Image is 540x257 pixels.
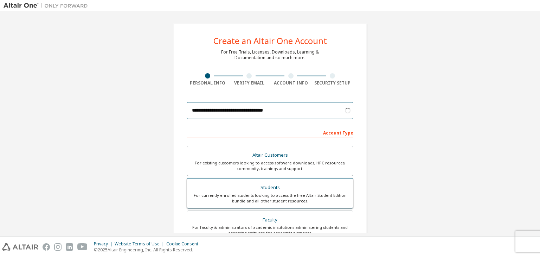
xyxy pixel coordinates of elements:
[66,243,73,251] img: linkedin.svg
[2,243,38,251] img: altair_logo.svg
[191,183,349,193] div: Students
[54,243,62,251] img: instagram.svg
[115,241,166,247] div: Website Terms of Use
[4,2,91,9] img: Altair One
[213,37,327,45] div: Create an Altair One Account
[270,80,312,86] div: Account Info
[94,247,202,253] p: © 2025 Altair Engineering, Inc. All Rights Reserved.
[191,160,349,171] div: For existing customers looking to access software downloads, HPC resources, community, trainings ...
[94,241,115,247] div: Privacy
[312,80,354,86] div: Security Setup
[229,80,270,86] div: Verify Email
[43,243,50,251] img: facebook.svg
[191,193,349,204] div: For currently enrolled students looking to access the free Altair Student Edition bundle and all ...
[187,127,353,138] div: Account Type
[166,241,202,247] div: Cookie Consent
[191,215,349,225] div: Faculty
[77,243,88,251] img: youtube.svg
[191,225,349,236] div: For faculty & administrators of academic institutions administering students and accessing softwa...
[221,49,319,61] div: For Free Trials, Licenses, Downloads, Learning & Documentation and so much more.
[187,80,229,86] div: Personal Info
[191,150,349,160] div: Altair Customers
